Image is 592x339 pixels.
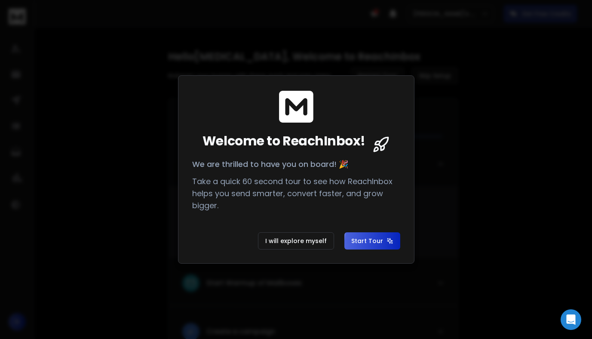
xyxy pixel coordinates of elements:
[561,309,581,330] div: Open Intercom Messenger
[202,133,365,149] span: Welcome to ReachInbox!
[351,237,393,245] span: Start Tour
[192,176,400,212] p: Take a quick 60 second tour to see how ReachInbox helps you send smarter, convert faster, and gro...
[192,158,400,170] p: We are thrilled to have you on board! 🎉
[344,232,400,250] button: Start Tour
[258,232,334,250] button: I will explore myself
